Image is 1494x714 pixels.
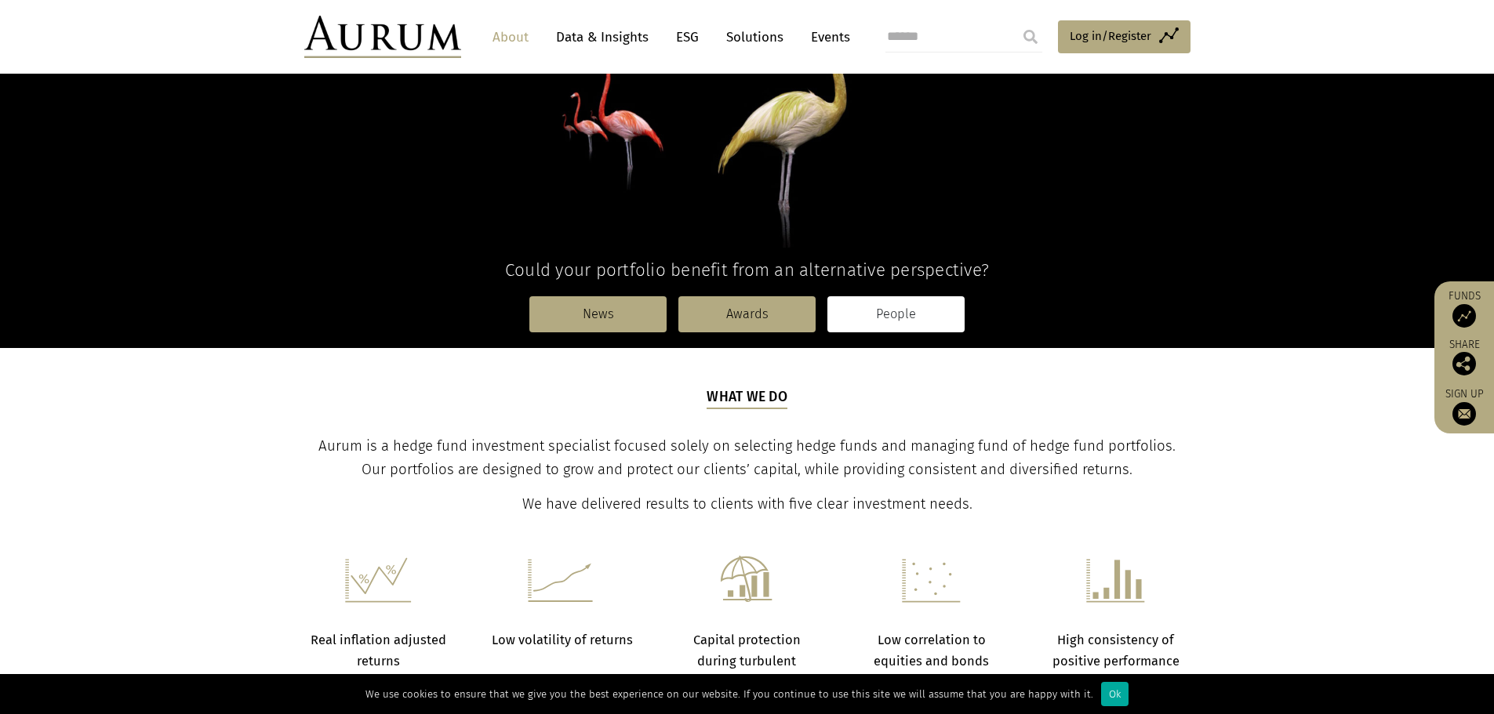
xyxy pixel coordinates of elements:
[529,296,667,332] a: News
[718,23,791,52] a: Solutions
[1442,289,1486,328] a: Funds
[1058,20,1190,53] a: Log in/Register
[318,437,1176,478] span: Aurum is a hedge fund investment specialist focused solely on selecting hedge funds and managing ...
[1070,27,1151,45] span: Log in/Register
[1452,402,1476,426] img: Sign up to our newsletter
[693,632,801,689] strong: Capital protection during turbulent markets
[485,23,536,52] a: About
[707,387,787,409] h5: What we do
[304,16,461,58] img: Aurum
[548,23,656,52] a: Data & Insights
[492,632,633,647] strong: Low volatility of returns
[1442,339,1486,375] div: Share
[304,259,1190,281] h4: Could your portfolio benefit from an alternative perspective?
[522,495,972,513] span: We have delivered results to clients with five clear investment needs.
[1452,304,1476,328] img: Access Funds
[874,632,989,668] strong: Low correlation to equities and bonds
[1442,387,1486,426] a: Sign up
[668,23,707,52] a: ESG
[1015,21,1046,53] input: Submit
[1101,682,1129,706] div: Ok
[827,296,965,332] a: People
[311,632,446,668] strong: Real inflation adjusted returns
[1052,632,1180,668] strong: High consistency of positive performance
[1452,352,1476,375] img: Share this post
[803,23,850,52] a: Events
[678,296,816,332] a: Awards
